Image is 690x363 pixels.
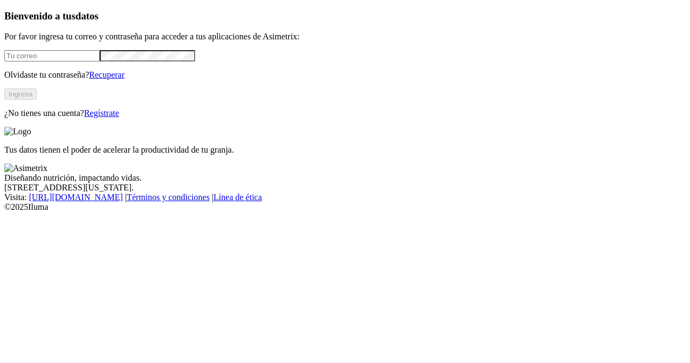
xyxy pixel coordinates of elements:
h3: Bienvenido a tus [4,10,686,22]
input: Tu correo [4,50,100,61]
p: ¿No tienes una cuenta? [4,108,686,118]
a: Regístrate [84,108,119,118]
p: Olvidaste tu contraseña? [4,70,686,80]
div: Diseñando nutrición, impactando vidas. [4,173,686,183]
p: Por favor ingresa tu correo y contraseña para acceder a tus aplicaciones de Asimetrix: [4,32,686,42]
div: [STREET_ADDRESS][US_STATE]. [4,183,686,193]
img: Logo [4,127,31,136]
a: Términos y condiciones [127,193,210,202]
button: Ingresa [4,88,37,100]
span: datos [75,10,99,22]
a: Línea de ética [213,193,262,202]
p: Tus datos tienen el poder de acelerar la productividad de tu granja. [4,145,686,155]
a: Recuperar [89,70,125,79]
img: Asimetrix [4,163,47,173]
div: © 2025 Iluma [4,202,686,212]
div: Visita : | | [4,193,686,202]
a: [URL][DOMAIN_NAME] [29,193,123,202]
